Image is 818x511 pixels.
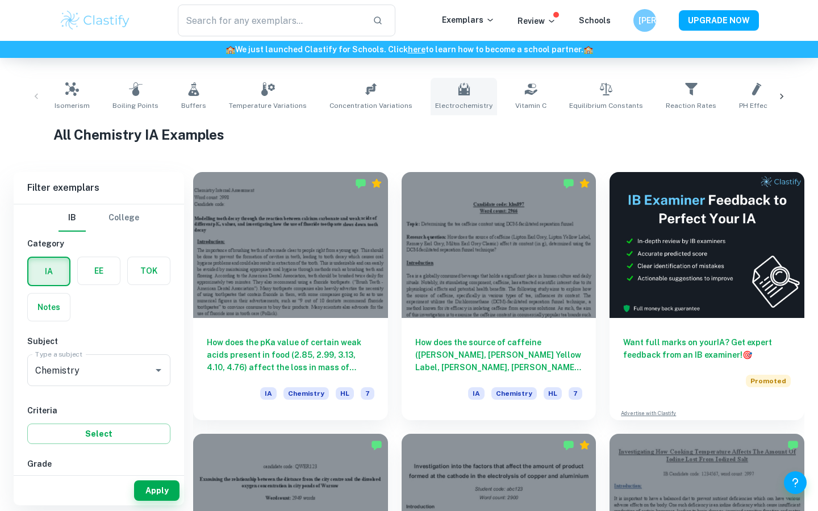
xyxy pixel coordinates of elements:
[226,45,235,54] span: 🏫
[679,10,759,31] button: UPGRADE NOW
[27,458,170,470] h6: Grade
[442,14,495,26] p: Exemplars
[623,336,791,361] h6: Want full marks on your IA ? Get expert feedback from an IB examiner!
[336,387,354,400] span: HL
[59,204,86,232] button: IB
[371,178,382,189] div: Premium
[517,15,556,27] p: Review
[415,336,583,374] h6: How does the source of caffeine ([PERSON_NAME], [PERSON_NAME] Yellow Label, [PERSON_NAME], [PERSO...
[563,178,574,189] img: Marked
[563,439,574,451] img: Marked
[193,172,388,420] a: How does the pKa value of certain weak acids present in food (2.85, 2.99, 3.13, 4.10, 4.76) affec...
[14,172,184,204] h6: Filter exemplars
[283,387,329,400] span: Chemistry
[579,16,611,25] a: Schools
[128,257,170,284] button: TOK
[468,387,485,400] span: IA
[260,387,277,400] span: IA
[408,45,425,54] a: here
[134,480,180,501] button: Apply
[2,43,816,56] h6: We just launched Clastify for Schools. Click to learn how to become a school partner.
[28,258,69,285] button: IA
[229,100,307,111] span: Temperature Variations
[361,387,374,400] span: 7
[402,172,596,420] a: How does the source of caffeine ([PERSON_NAME], [PERSON_NAME] Yellow Label, [PERSON_NAME], [PERSO...
[491,387,537,400] span: Chemistry
[27,237,170,250] h6: Category
[544,387,562,400] span: HL
[355,178,366,189] img: Marked
[178,5,364,36] input: Search for any exemplars...
[55,100,90,111] span: Isomerism
[579,178,590,189] div: Premium
[53,124,765,145] h1: All Chemistry IA Examples
[35,349,82,359] label: Type a subject
[27,404,170,417] h6: Criteria
[151,362,166,378] button: Open
[787,439,799,451] img: Marked
[59,9,131,32] img: Clastify logo
[610,172,804,420] a: Want full marks on yourIA? Get expert feedback from an IB examiner!PromotedAdvertise with Clastify
[112,100,158,111] span: Boiling Points
[207,336,374,374] h6: How does the pKa value of certain weak acids present in food (2.85, 2.99, 3.13, 4.10, 4.76) affec...
[610,172,804,318] img: Thumbnail
[742,350,752,359] span: 🎯
[27,335,170,347] h6: Subject
[784,471,807,494] button: Help and Feedback
[181,100,206,111] span: Buffers
[569,100,643,111] span: Equilibrium Constants
[621,409,676,417] a: Advertise with Clastify
[569,387,582,400] span: 7
[633,9,656,32] button: [PERSON_NAME]
[371,439,382,451] img: Marked
[638,14,652,27] h6: [PERSON_NAME]
[27,424,170,444] button: Select
[583,45,593,54] span: 🏫
[666,100,716,111] span: Reaction Rates
[515,100,546,111] span: Vitamin C
[108,204,139,232] button: College
[28,294,70,321] button: Notes
[746,375,791,387] span: Promoted
[78,257,120,284] button: EE
[59,204,139,232] div: Filter type choice
[579,439,590,451] div: Premium
[329,100,412,111] span: Concentration Variations
[739,100,774,111] span: pH Effects
[435,100,493,111] span: Electrochemistry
